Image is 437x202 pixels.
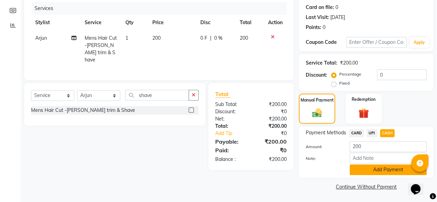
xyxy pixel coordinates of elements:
div: ₹0 [251,108,292,115]
div: Coupon Code [306,39,346,46]
label: Percentage [339,71,361,77]
img: _gift.svg [355,107,372,119]
img: _cash.svg [309,107,325,118]
th: Price [148,15,196,30]
div: Last Visit: [306,14,329,21]
div: ₹200.00 [251,156,292,163]
div: Discount: [210,108,251,115]
span: Mens Hair Cut -[PERSON_NAME] trim & Shave [85,35,117,63]
span: 1 [125,35,128,41]
div: Total: [210,123,251,130]
span: Arjun [35,35,47,41]
label: Amount: [301,144,344,150]
span: Payment Methods [306,129,346,136]
div: Discount: [306,71,327,79]
div: ₹200.00 [251,137,292,146]
button: Apply [409,37,429,48]
div: ₹0 [251,146,292,154]
label: Redemption [352,96,376,103]
div: Mens Hair Cut -[PERSON_NAME] trim & Shave [31,107,135,114]
span: CASH [380,129,395,137]
div: Points: [306,24,321,31]
div: Paid: [210,146,251,154]
span: CARD [349,129,364,137]
input: Add Note [350,153,427,163]
span: | [210,35,211,42]
div: Services [32,2,292,15]
span: 200 [152,35,161,41]
th: Action [264,15,287,30]
div: Payable: [210,137,251,146]
div: Balance : [210,156,251,163]
div: [DATE] [330,14,345,21]
span: 0 % [214,35,222,42]
span: Total [215,90,231,98]
span: UPI [367,129,377,137]
div: ₹200.00 [340,59,358,67]
label: Fixed [339,80,350,86]
th: Stylist [31,15,80,30]
div: ₹200.00 [251,115,292,123]
span: 0 F [200,35,207,42]
button: Add Payment [350,164,427,175]
th: Service [80,15,121,30]
input: Search or Scan [125,90,189,100]
div: Card on file: [306,4,334,11]
div: Net: [210,115,251,123]
div: ₹200.00 [251,123,292,130]
th: Total [236,15,264,30]
iframe: chat widget [408,174,430,195]
label: Manual Payment [301,97,334,103]
div: ₹200.00 [251,101,292,108]
div: Service Total: [306,59,337,67]
div: 0 [335,4,338,11]
th: Qty [121,15,148,30]
label: Note: [301,155,344,162]
div: Sub Total: [210,101,251,108]
a: Continue Without Payment [300,183,432,191]
input: Enter Offer / Coupon Code [346,37,407,48]
input: Amount [350,141,427,152]
div: ₹0 [258,130,292,137]
th: Disc [196,15,236,30]
span: 200 [240,35,248,41]
a: Add Tip [210,130,258,137]
div: 0 [323,24,325,31]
